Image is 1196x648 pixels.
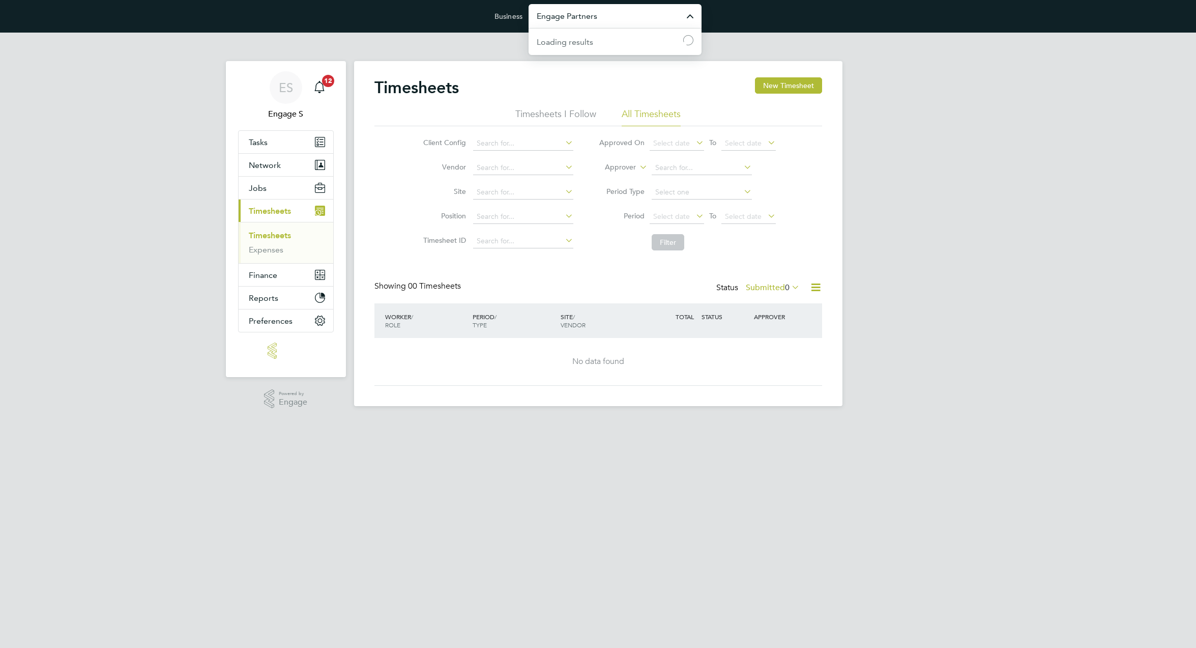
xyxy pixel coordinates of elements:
[653,138,690,148] span: Select date
[473,210,573,224] input: Search for...
[473,136,573,151] input: Search for...
[473,321,487,329] span: TYPE
[599,211,645,220] label: Period
[716,281,802,295] div: Status
[279,81,293,94] span: ES
[725,138,762,148] span: Select date
[411,313,413,321] span: /
[785,283,790,293] span: 0
[249,293,278,303] span: Reports
[238,71,334,120] a: ESEngage S
[652,234,684,250] button: Filter
[249,245,283,255] a: Expenses
[238,108,334,120] span: Engage S
[652,161,752,175] input: Search for...
[473,185,573,200] input: Search for...
[385,321,400,329] span: ROLE
[249,160,281,170] span: Network
[374,281,463,292] div: Showing
[725,212,762,221] span: Select date
[239,222,333,263] div: Timesheets
[599,138,645,147] label: Approved On
[755,77,822,94] button: New Timesheet
[653,212,690,221] span: Select date
[420,138,466,147] label: Client Config
[249,316,293,326] span: Preferences
[470,307,558,334] div: PERIOD
[239,200,333,222] button: Timesheets
[573,313,575,321] span: /
[473,234,573,248] input: Search for...
[420,162,466,172] label: Vendor
[599,187,645,196] label: Period Type
[239,264,333,286] button: Finance
[561,321,586,329] span: VENDOR
[264,389,307,409] a: Powered byEngage
[699,307,752,326] div: STATUS
[494,12,522,21] label: Business
[706,136,719,149] span: To
[473,161,573,175] input: Search for...
[676,313,694,321] span: TOTAL
[322,75,334,87] span: 12
[279,389,307,398] span: Powered by
[249,183,267,193] span: Jobs
[746,283,800,293] label: Submitted
[494,313,497,321] span: /
[420,236,466,245] label: Timesheet ID
[383,307,471,334] div: WORKER
[374,77,459,98] h2: Timesheets
[590,162,636,173] label: Approver
[239,177,333,199] button: Jobs
[239,287,333,309] button: Reports
[249,137,268,147] span: Tasks
[652,185,752,200] input: Select one
[537,36,593,48] div: Loading results
[408,281,461,291] span: 00 Timesheets
[249,231,291,240] a: Timesheets
[751,307,804,326] div: APPROVER
[622,108,681,126] li: All Timesheets
[279,398,307,407] span: Engage
[239,309,333,332] button: Preferences
[420,187,466,196] label: Site
[558,307,646,334] div: SITE
[249,270,277,280] span: Finance
[420,211,466,220] label: Position
[706,209,719,222] span: To
[239,131,333,153] a: Tasks
[309,71,330,104] a: 12
[238,343,334,359] a: Go to home page
[239,154,333,176] button: Network
[385,356,812,367] div: No data found
[249,206,291,216] span: Timesheets
[515,108,596,126] li: Timesheets I Follow
[268,343,304,359] img: engage-logo-retina.png
[226,61,346,377] nav: Main navigation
